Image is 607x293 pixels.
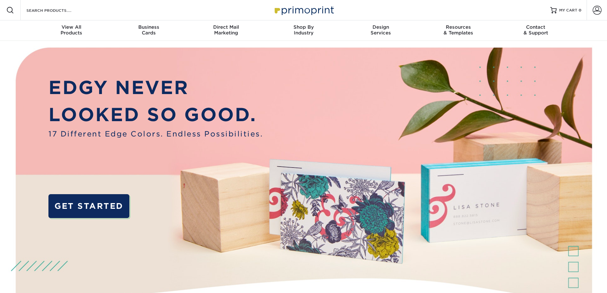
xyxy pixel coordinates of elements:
[33,24,110,36] div: Products
[272,3,336,17] img: Primoprint
[420,24,497,36] div: & Templates
[48,128,263,139] span: 17 Different Edge Colors. Endless Possibilities.
[110,24,187,30] span: Business
[342,24,420,36] div: Services
[33,20,110,41] a: View AllProducts
[497,20,574,41] a: Contact& Support
[48,101,263,128] p: LOOKED SO GOOD.
[265,20,342,41] a: Shop ByIndustry
[48,194,129,218] a: GET STARTED
[579,8,582,12] span: 0
[420,24,497,30] span: Resources
[26,6,88,14] input: SEARCH PRODUCTS.....
[342,24,420,30] span: Design
[48,74,263,101] p: EDGY NEVER
[342,20,420,41] a: DesignServices
[187,20,265,41] a: Direct MailMarketing
[420,20,497,41] a: Resources& Templates
[497,24,574,36] div: & Support
[110,24,187,36] div: Cards
[497,24,574,30] span: Contact
[33,24,110,30] span: View All
[187,24,265,30] span: Direct Mail
[559,8,577,13] span: MY CART
[265,24,342,30] span: Shop By
[265,24,342,36] div: Industry
[187,24,265,36] div: Marketing
[110,20,187,41] a: BusinessCards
